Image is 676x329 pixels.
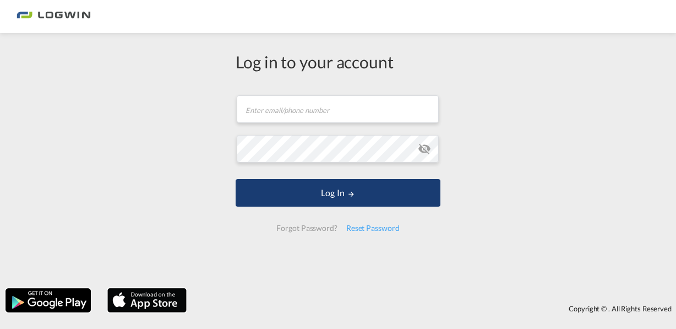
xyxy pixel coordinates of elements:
[236,179,440,207] button: LOGIN
[4,287,92,314] img: google.png
[237,95,439,123] input: Enter email/phone number
[272,218,341,238] div: Forgot Password?
[192,299,676,318] div: Copyright © . All Rights Reserved
[418,142,431,155] md-icon: icon-eye-off
[342,218,404,238] div: Reset Password
[17,4,91,29] img: bc73a0e0d8c111efacd525e4c8ad7d32.png
[106,287,188,314] img: apple.png
[236,50,440,73] div: Log in to your account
